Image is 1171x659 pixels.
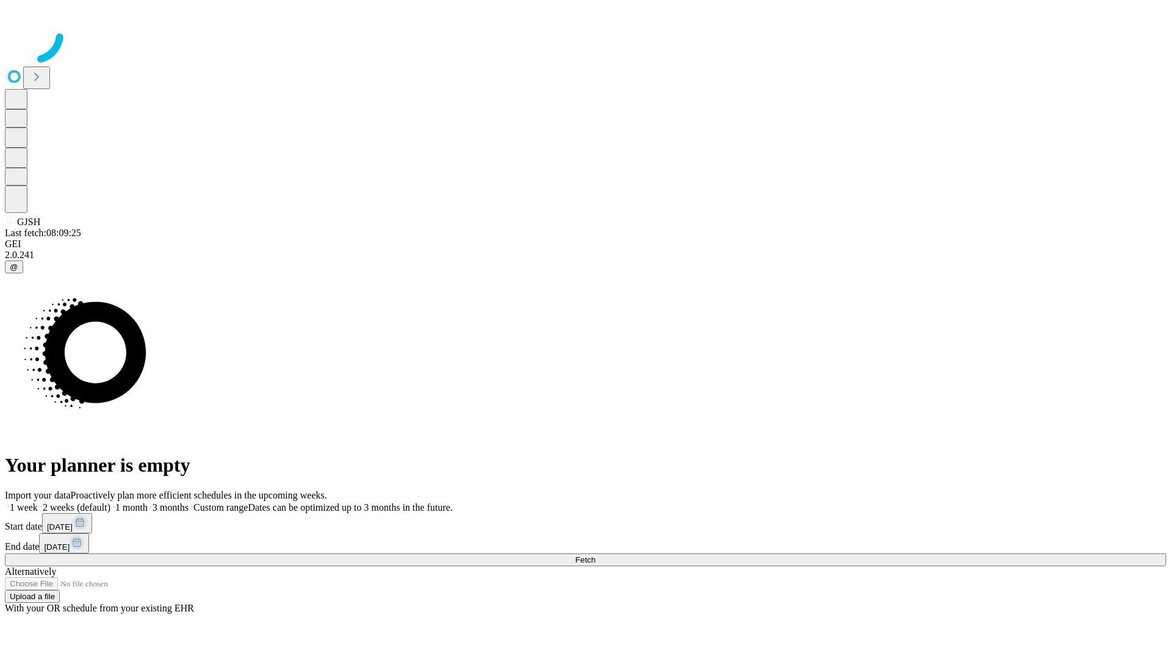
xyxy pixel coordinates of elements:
[5,454,1166,477] h1: Your planner is empty
[575,555,595,564] span: Fetch
[39,533,89,553] button: [DATE]
[10,262,18,272] span: @
[43,502,110,513] span: 2 weeks (default)
[10,502,38,513] span: 1 week
[42,513,92,533] button: [DATE]
[5,250,1166,261] div: 2.0.241
[5,490,71,500] span: Import your data
[5,533,1166,553] div: End date
[5,513,1166,533] div: Start date
[5,261,23,273] button: @
[248,502,453,513] span: Dates can be optimized up to 3 months in the future.
[115,502,148,513] span: 1 month
[5,553,1166,566] button: Fetch
[5,590,60,603] button: Upload a file
[5,603,194,613] span: With your OR schedule from your existing EHR
[5,228,81,238] span: Last fetch: 08:09:25
[71,490,327,500] span: Proactively plan more efficient schedules in the upcoming weeks.
[17,217,40,227] span: GJSH
[44,542,70,552] span: [DATE]
[5,239,1166,250] div: GEI
[152,502,188,513] span: 3 months
[47,522,73,531] span: [DATE]
[193,502,248,513] span: Custom range
[5,566,56,577] span: Alternatively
